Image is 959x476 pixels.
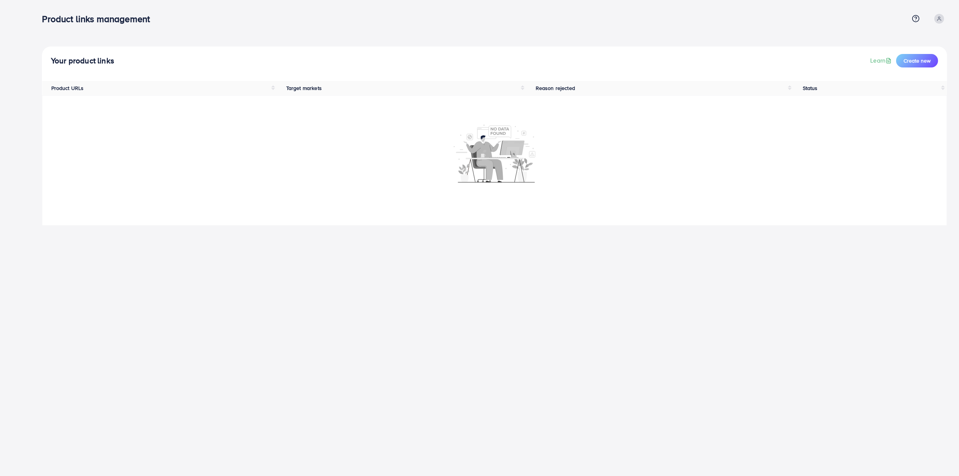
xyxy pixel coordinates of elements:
a: Learn [870,56,893,65]
h4: Your product links [51,56,114,66]
img: No account [454,124,535,183]
span: Target markets [286,84,322,92]
span: Status [803,84,818,92]
button: Create new [896,54,938,67]
h3: Product links management [42,13,156,24]
span: Product URLs [51,84,84,92]
span: Create new [904,57,931,64]
span: Reason rejected [536,84,575,92]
